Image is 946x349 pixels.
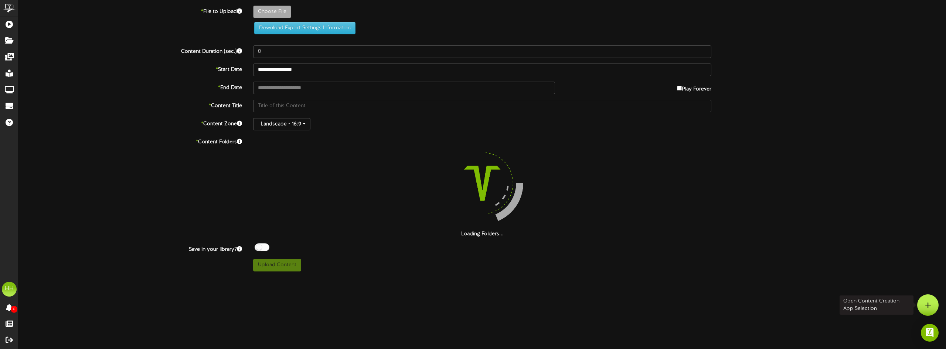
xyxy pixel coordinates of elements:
label: Content Folders [13,136,248,146]
button: Upload Content [253,259,301,271]
label: Start Date [13,64,248,73]
label: Save in your library? [13,243,248,253]
img: loading-spinner-4.png [435,136,530,230]
div: HH [2,282,17,297]
label: Content Zone [13,118,248,128]
button: Download Export Settings Information [254,22,355,34]
a: Download Export Settings Information [251,25,355,31]
span: 0 [11,306,17,313]
label: Content Title [13,100,248,110]
div: Open Intercom Messenger [921,324,939,342]
label: File to Upload [13,6,248,16]
strong: Loading Folders... [461,231,504,237]
button: Landscape - 16:9 [253,118,310,130]
input: Play Forever [677,86,682,90]
label: Content Duration (sec.) [13,45,248,55]
input: Title of this Content [253,100,711,112]
label: End Date [13,82,248,92]
label: Play Forever [677,82,711,93]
